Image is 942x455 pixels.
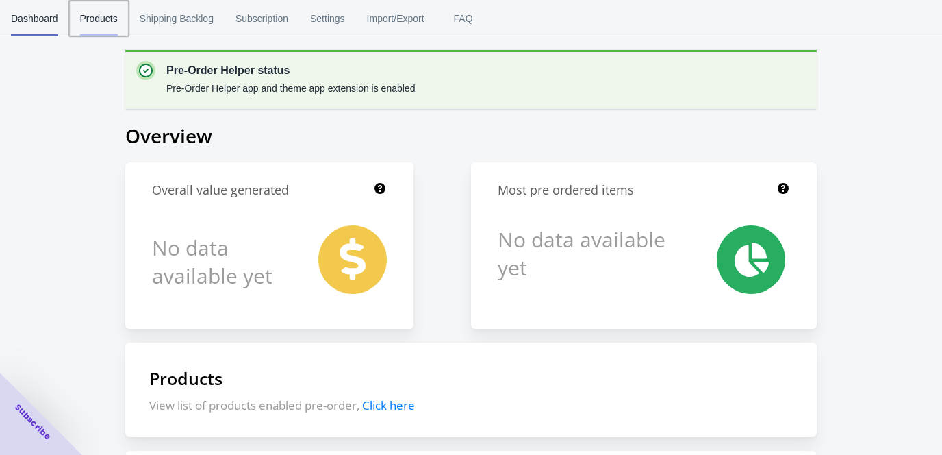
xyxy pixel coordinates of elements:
p: View list of products enabled pre-order, [149,397,793,413]
span: FAQ [446,1,481,36]
h1: No data available yet [498,225,668,282]
span: Subscribe [12,402,53,443]
h1: Overview [125,123,817,149]
span: Import/Export [367,1,424,36]
span: Click here [362,397,415,413]
h1: No data available yet [152,225,289,297]
h1: Products [149,367,793,390]
span: Shipping Backlog [140,1,214,36]
span: Settings [310,1,345,36]
span: Dashboard [11,1,58,36]
span: Subscription [235,1,288,36]
h1: Overall value generated [152,182,289,199]
h1: Most pre ordered items [498,182,634,199]
p: Pre-Order Helper status [166,62,415,79]
p: Pre-Order Helper app and theme app extension is enabled [166,82,415,95]
span: Products [80,1,118,36]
